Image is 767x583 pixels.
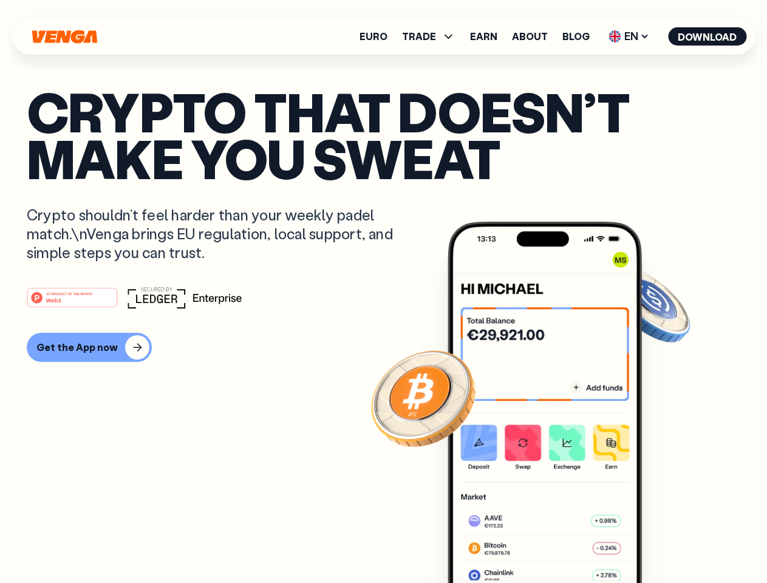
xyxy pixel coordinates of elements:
img: USDC coin [605,261,693,349]
tspan: Web3 [46,296,61,303]
span: EN [604,27,653,46]
a: Blog [562,32,590,41]
button: Download [668,27,746,46]
a: Euro [360,32,387,41]
span: TRADE [402,32,436,41]
button: Get the App now [27,333,152,362]
img: flag-uk [608,30,621,43]
svg: Home [30,30,98,44]
p: Crypto that doesn’t make you sweat [27,88,740,181]
p: Crypto shouldn’t feel harder than your weekly padel match.\nVenga brings EU regulation, local sup... [27,205,411,262]
span: TRADE [402,29,455,44]
tspan: #1 PRODUCT OF THE MONTH [46,291,92,295]
div: Get the App now [36,341,118,353]
a: Earn [470,32,497,41]
a: Get the App now [27,333,740,362]
a: #1 PRODUCT OF THE MONTHWeb3 [27,295,118,310]
img: Bitcoin [369,343,478,452]
a: About [512,32,548,41]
